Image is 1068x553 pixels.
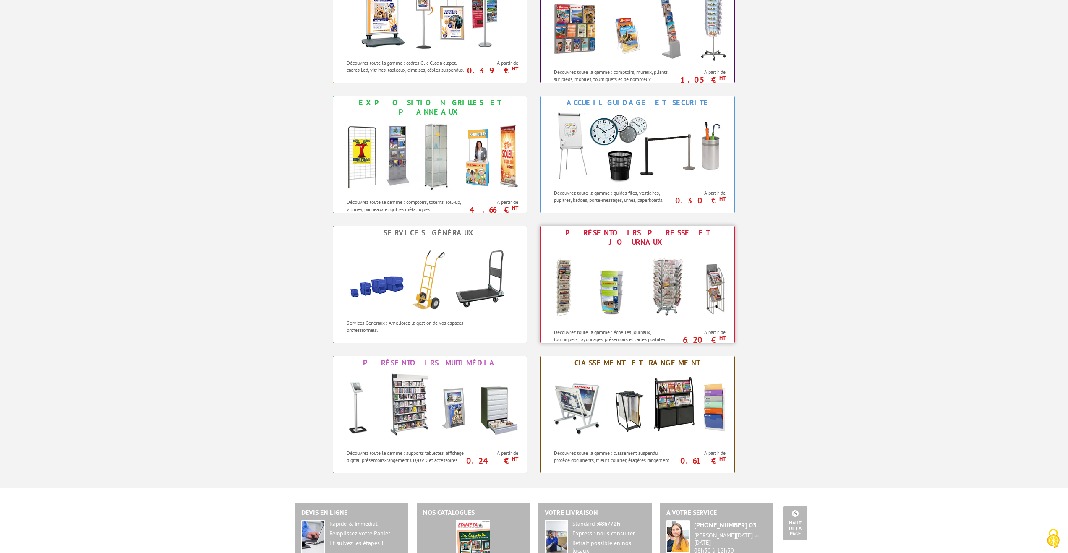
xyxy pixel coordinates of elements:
p: Découvrez toute la gamme : supports tablettes, affichage digital, présentoirs-rangement CD/DVD et... [347,449,466,464]
p: 0.39 € [465,68,519,73]
p: 1.05 € [672,77,726,82]
span: A partir de [469,450,519,456]
strong: 48h/72h [598,520,620,527]
p: Services Généraux : Améliorez la gestion de vos espaces professionnels. [347,319,466,334]
h2: Nos catalogues [423,509,524,516]
p: 4.66 € [465,207,519,212]
img: Présentoirs Multimédia [338,370,522,445]
div: Standard : [572,520,645,528]
a: Présentoirs Multimédia Présentoirs Multimédia Découvrez toute la gamme : supports tablettes, affi... [333,356,527,473]
button: Cookies (fenêtre modale) [1039,524,1068,553]
h2: Devis en ligne [301,509,402,516]
div: Remplissez votre Panier [329,530,402,537]
sup: HT [719,455,726,462]
div: Présentoirs Presse et Journaux [543,228,732,247]
strong: [PHONE_NUMBER] 03 [694,521,757,529]
h2: Votre livraison [545,509,645,516]
div: Rapide & Immédiat [329,520,402,528]
p: Découvrez toute la gamme : classement suspendu, protège documents, trieurs courrier, étagères ran... [554,449,674,464]
div: Express : nous consulter [572,530,645,537]
sup: HT [719,74,726,81]
sup: HT [719,334,726,342]
div: Services Généraux [335,228,525,237]
div: [PERSON_NAME][DATE] au [DATE] [694,532,767,546]
p: Découvrez toute la gamme : comptoirs, totems, roll-up, vitrines, panneaux et grilles métalliques. [347,198,466,213]
a: Classement et Rangement Classement et Rangement Découvrez toute la gamme : classement suspendu, p... [540,356,735,473]
img: Classement et Rangement [545,370,730,445]
p: 6.20 € [672,337,726,342]
div: Présentoirs Multimédia [335,358,525,368]
sup: HT [512,204,518,211]
a: Exposition Grilles et Panneaux Exposition Grilles et Panneaux Découvrez toute la gamme : comptoir... [333,96,527,213]
a: Haut de la page [783,506,807,540]
img: Exposition Grilles et Panneaux [338,119,522,194]
span: A partir de [469,199,519,206]
img: Services Généraux [338,240,522,315]
sup: HT [512,455,518,462]
span: A partir de [469,60,519,66]
p: 0.30 € [672,198,726,203]
div: Accueil Guidage et Sécurité [543,98,732,107]
span: A partir de [676,190,726,196]
p: 0.24 € [465,458,519,463]
a: Présentoirs Presse et Journaux Présentoirs Presse et Journaux Découvrez toute la gamme : échelles... [540,226,735,343]
p: 0.61 € [672,458,726,463]
span: A partir de [676,69,726,76]
div: Exposition Grilles et Panneaux [335,98,525,117]
sup: HT [512,65,518,72]
sup: HT [719,195,726,202]
a: Services Généraux Services Généraux Services Généraux : Améliorez la gestion de vos espaces profe... [333,226,527,343]
p: Découvrez toute la gamme : cadres Clic-Clac à clapet, cadres Led, vitrines, tableaux, cimaises, c... [347,59,466,73]
div: Et suivez les étapes ! [329,540,402,547]
div: Classement et Rangement [543,358,732,368]
p: Découvrez toute la gamme : guides files, vestiaires, pupitres, badges, porte-messages, urnes, pap... [554,189,674,203]
h2: A votre service [666,509,767,516]
img: Accueil Guidage et Sécurité [545,110,730,185]
img: Présentoirs Presse et Journaux [545,249,730,324]
a: Accueil Guidage et Sécurité Accueil Guidage et Sécurité Découvrez toute la gamme : guides files, ... [540,96,735,213]
span: A partir de [676,450,726,456]
span: A partir de [676,329,726,336]
img: widget-service.jpg [666,520,690,553]
p: Découvrez toute la gamme : échelles journaux, tourniquets, rayonnages, présentoirs et cartes post... [554,329,674,343]
p: Découvrez toute la gamme : comptoirs, muraux, pliants, sur pieds, mobiles, tourniquets et de nomb... [554,68,674,90]
img: Cookies (fenêtre modale) [1043,528,1064,549]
